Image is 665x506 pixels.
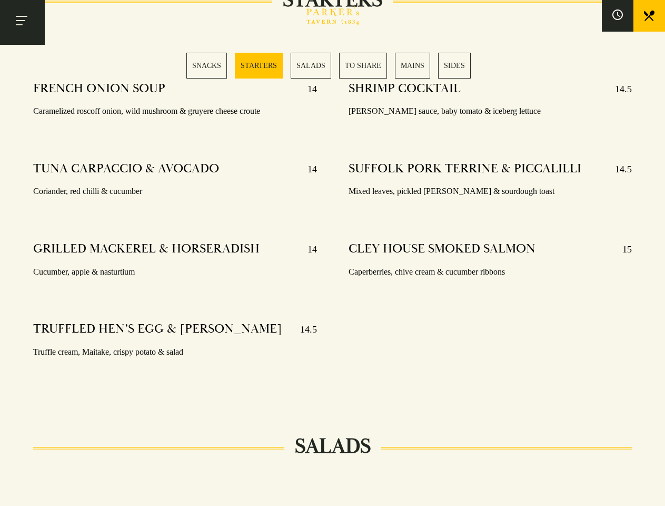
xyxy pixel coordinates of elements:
h4: CLEY HOUSE SMOKED SALMON [349,241,535,258]
p: 15 [612,241,632,258]
p: Coriander, red chilli & cucumber [33,184,316,199]
a: 1 / 6 [186,53,227,79]
a: 3 / 6 [291,53,331,79]
a: 6 / 6 [438,53,471,79]
p: 14.5 [604,161,632,178]
p: Caperberries, chive cream & cucumber ribbons [349,265,632,280]
h2: SALADS [284,434,381,459]
p: Cucumber, apple & nasturtium [33,265,316,280]
h4: TRUFFLED HEN’S EGG & [PERSON_NAME] [33,321,282,338]
h4: SUFFOLK PORK TERRINE & PICCALILLI [349,161,581,178]
a: 2 / 6 [235,53,283,79]
p: Truffle cream, Maitake, crispy potato & salad [33,345,316,360]
p: Mixed leaves, pickled [PERSON_NAME] & sourdough toast [349,184,632,199]
a: 5 / 6 [395,53,430,79]
p: Caramelized roscoff onion, wild mushroom & gruyere cheese croute [33,104,316,119]
p: 14.5 [290,321,317,338]
p: 14 [297,161,317,178]
a: 4 / 6 [339,53,387,79]
p: [PERSON_NAME] sauce, baby tomato & iceberg lettuce [349,104,632,119]
p: 14 [297,241,317,258]
h4: TUNA CARPACCIO & AVOCADO [33,161,219,178]
h4: GRILLED MACKEREL & HORSERADISH [33,241,260,258]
